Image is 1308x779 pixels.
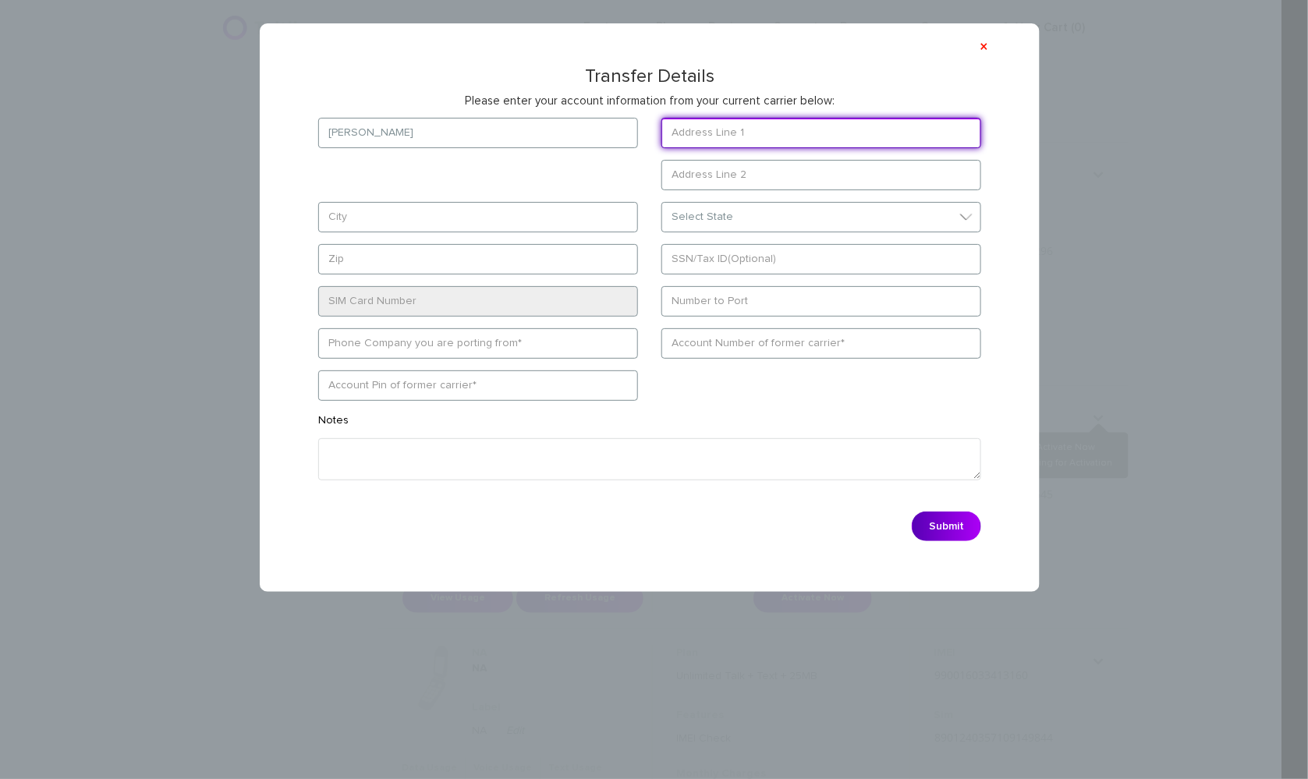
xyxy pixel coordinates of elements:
[661,328,981,359] input: Account Number of former carrier*
[661,286,981,317] input: Number to Port
[661,160,981,190] input: Address Line 2
[318,370,638,401] input: Account Pin of former carrier*
[318,202,638,232] input: City
[295,66,1005,87] h3: Transfer Details
[318,413,349,434] label: Notes
[318,244,638,274] input: Zip
[661,244,981,274] input: SSN/Tax ID(Optional)
[661,118,981,148] input: Address Line 1
[980,39,988,55] button: ×
[318,118,638,148] input: Authorized Name
[318,286,638,317] input: SIM Card Number
[912,512,981,541] button: Submit
[318,328,638,359] input: Phone Company you are porting from*
[295,93,1005,109] p: Please enter your account information from your current carrier below:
